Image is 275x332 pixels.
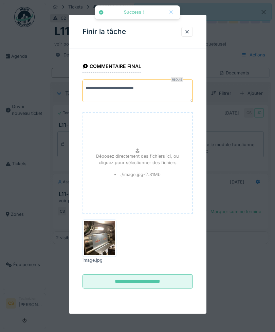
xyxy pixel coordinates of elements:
div: Requis [171,77,183,82]
li: ./image.jpg - 2.31 Mb [114,171,161,178]
h3: Finir la tâche [82,28,126,36]
img: h45cfwcwjv2h4mts0tojpbkxcrww [84,221,115,255]
div: Commentaire final [82,61,142,73]
p: Déposez directement des fichiers ici, ou cliquez pour sélectionner des fichiers [89,153,187,166]
div: Success ! [107,10,161,15]
div: image.jpg [82,257,116,263]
